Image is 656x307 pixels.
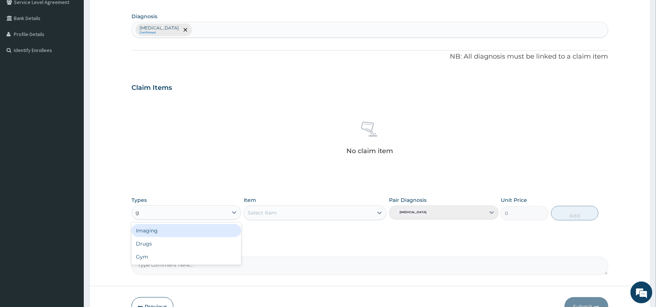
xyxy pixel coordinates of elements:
label: Comment [131,247,608,253]
label: Item [244,196,256,204]
p: No claim item [346,147,393,155]
button: Add [551,206,599,220]
p: NB: All diagnosis must be linked to a claim item [131,52,608,61]
span: We're online! [42,92,101,165]
div: Drugs [131,237,241,250]
div: Minimize live chat window [119,4,137,21]
img: d_794563401_company_1708531726252_794563401 [13,36,30,55]
label: Pair Diagnosis [389,196,427,204]
label: Types [131,197,147,203]
div: Imaging [131,224,241,237]
div: Chat with us now [38,41,122,50]
div: Gym [131,250,241,263]
textarea: Type your message and hit 'Enter' [4,199,139,224]
label: Unit Price [501,196,527,204]
label: Diagnosis [131,13,157,20]
h3: Claim Items [131,84,172,92]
